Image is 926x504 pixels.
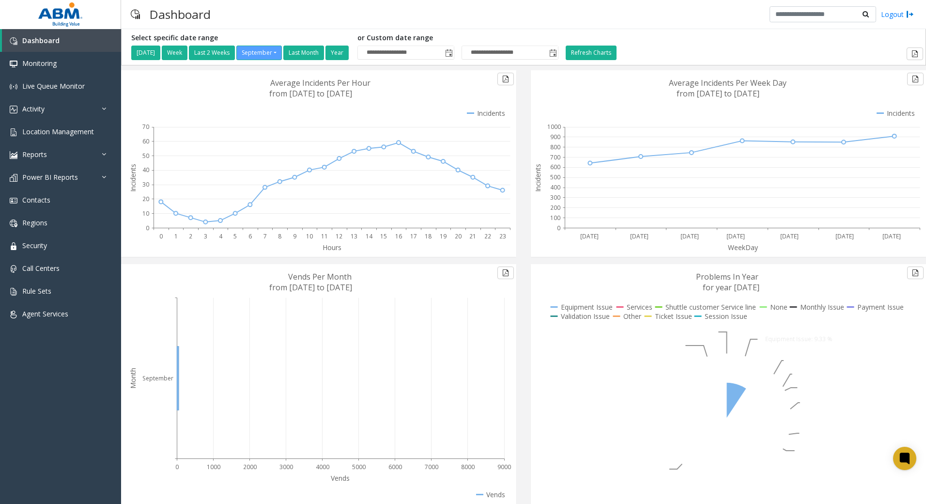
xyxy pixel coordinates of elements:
text: 900 [550,133,560,141]
text: 1 [174,232,178,240]
text: 1000 [547,123,561,131]
button: Refresh Charts [566,46,617,60]
text: 2000 [243,463,257,471]
text: Vends Per Month [288,271,352,282]
text: 60 [142,137,149,145]
text: 70 [142,123,149,131]
text: 40 [142,166,149,174]
span: Regions [22,218,47,227]
span: Reports [22,150,47,159]
text: 4 [219,232,223,240]
text: Hours [323,243,341,252]
button: Export to pdf [907,47,923,60]
text: [DATE] [780,232,799,240]
button: Export to pdf [497,267,514,279]
text: 12 [336,232,342,240]
text: 2 [189,232,192,240]
text: 100 [550,214,560,222]
h5: or Custom date range [357,34,558,42]
text: 15 [380,232,387,240]
button: Last 2 Weeks [189,46,235,60]
text: Vends [331,473,350,483]
text: 7000 [425,463,438,471]
text: from [DATE] to [DATE] [269,282,352,293]
h3: Dashboard [145,2,216,26]
img: 'icon' [10,242,17,250]
text: 8000 [461,463,475,471]
img: 'icon' [10,197,17,205]
img: pageIcon [131,2,140,26]
text: 30 [142,180,149,189]
text: 0 [159,232,163,240]
text: [DATE] [726,232,745,240]
text: 9 [293,232,296,240]
img: 'icon' [10,265,17,273]
text: 7 [263,232,267,240]
text: 9000 [497,463,511,471]
text: 3000 [279,463,293,471]
text: 19 [440,232,447,240]
span: Contacts [22,195,50,205]
text: Average Incidents Per Hour [270,78,370,88]
text: 18 [425,232,432,240]
span: Activity [22,104,45,113]
img: logout [906,9,914,19]
span: Location Management [22,127,94,136]
text: 22 [484,232,491,240]
text: 4000 [316,463,329,471]
text: Incidents [533,164,542,192]
text: 3 [204,232,207,240]
text: 0 [146,224,149,232]
text: September [142,374,173,382]
img: 'icon' [10,288,17,296]
text: 10 [306,232,313,240]
text: 23 [499,232,506,240]
text: Problems In Year [696,271,758,282]
text: 11 [321,232,328,240]
text: 500 [550,173,560,181]
text: [DATE] [882,232,901,240]
text: 6 [248,232,252,240]
text: 16 [395,232,402,240]
span: Agent Services [22,309,68,318]
img: 'icon' [10,151,17,159]
text: Incidents [128,164,138,192]
text: from [DATE] to [DATE] [269,88,352,99]
span: Call Centers [22,264,60,273]
text: 600 [550,163,560,171]
span: Toggle popup [547,46,558,60]
span: Power BI Reports [22,173,78,182]
a: Dashboard [2,29,121,52]
img: 'icon' [10,37,17,45]
text: 14 [366,232,373,240]
span: Dashboard [22,36,60,45]
text: 200 [550,204,560,212]
text: 17 [410,232,417,240]
img: 'icon' [10,128,17,136]
text: 800 [550,143,560,151]
text: Month [128,368,138,389]
button: Export to pdf [907,267,924,279]
text: 1000 [207,463,220,471]
button: Export to pdf [907,73,924,85]
button: [DATE] [131,46,160,60]
text: 10 [142,209,149,218]
h5: Select specific date range [131,34,350,42]
img: 'icon' [10,220,17,227]
text: 21 [469,232,476,240]
img: 'icon' [10,60,17,68]
text: 6000 [388,463,402,471]
text: 50 [142,152,149,160]
text: 700 [550,153,560,161]
text: WeekDay [728,243,758,252]
span: Live Queue Monitor [22,81,85,91]
text: 8 [278,232,281,240]
span: Rule Sets [22,286,51,296]
text: 400 [550,183,560,191]
span: Toggle popup [443,46,454,60]
text: [DATE] [630,232,648,240]
text: 13 [351,232,357,240]
text: [DATE] [680,232,699,240]
text: 300 [550,193,560,202]
a: Logout [881,9,914,19]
